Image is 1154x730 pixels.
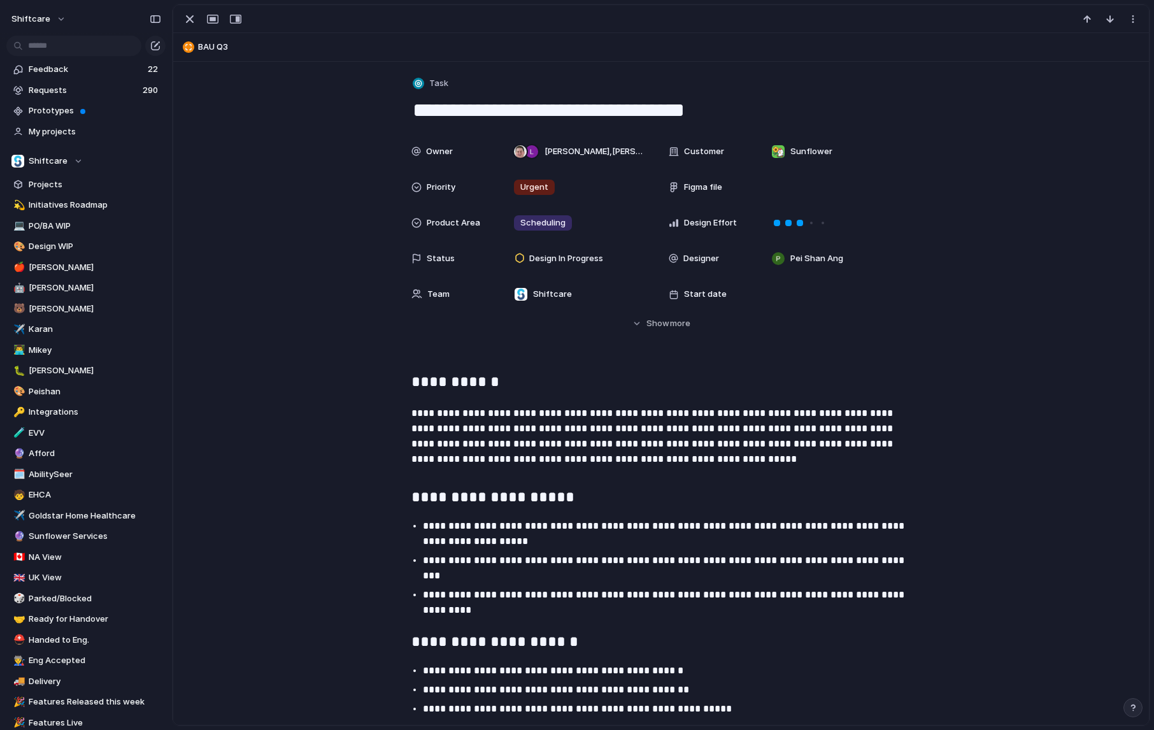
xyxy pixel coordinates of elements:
[545,145,643,158] span: [PERSON_NAME] , [PERSON_NAME]
[6,589,166,608] div: 🎲Parked/Blocked
[6,527,166,546] a: 🔮Sunflower Services
[427,217,480,229] span: Product Area
[6,299,166,318] a: 🐻[PERSON_NAME]
[29,634,161,647] span: Handed to Eng.
[13,674,22,689] div: 🚚
[11,530,24,543] button: 🔮
[6,382,166,401] a: 🎨Peishan
[13,281,22,296] div: 🤖
[6,485,166,505] a: 🧒EHCA
[29,84,139,97] span: Requests
[11,551,24,564] button: 🇨🇦
[683,252,719,265] span: Designer
[11,323,24,336] button: ✈️
[6,548,166,567] a: 🇨🇦NA View
[11,613,24,626] button: 🤝
[11,489,24,501] button: 🧒
[646,317,669,330] span: Show
[11,344,24,357] button: 👨‍💻
[29,510,161,522] span: Goldstar Home Healthcare
[13,218,22,233] div: 💻
[11,654,24,667] button: 👨‍🏭
[6,122,166,141] a: My projects
[29,125,161,138] span: My projects
[427,252,455,265] span: Status
[29,551,161,564] span: NA View
[427,181,455,194] span: Priority
[11,696,24,708] button: 🎉
[11,592,24,605] button: 🎲
[410,75,452,93] button: Task
[6,278,166,297] div: 🤖[PERSON_NAME]
[684,181,722,194] span: Figma file
[11,571,24,584] button: 🇬🇧
[29,344,161,357] span: Mikey
[29,323,161,336] span: Karan
[29,199,161,211] span: Initiatives Roadmap
[29,696,161,708] span: Features Released this week
[13,550,22,564] div: 🇨🇦
[13,529,22,544] div: 🔮
[11,468,24,481] button: 🗓️
[29,571,161,584] span: UK View
[11,303,24,315] button: 🐻
[6,361,166,380] a: 🐛[PERSON_NAME]
[11,364,24,377] button: 🐛
[6,341,166,360] a: 👨‍💻Mikey
[13,322,22,337] div: ✈️
[29,675,161,688] span: Delivery
[13,426,22,440] div: 🧪
[11,13,50,25] span: shiftcare
[13,654,22,668] div: 👨‍🏭
[29,530,161,543] span: Sunflower Services
[29,155,68,168] span: Shiftcare
[11,406,24,419] button: 🔑
[13,301,22,316] div: 🐻
[29,303,161,315] span: [PERSON_NAME]
[29,468,161,481] span: AbilitySeer
[533,288,572,301] span: Shiftcare
[11,675,24,688] button: 🚚
[11,510,24,522] button: ✈️
[6,672,166,691] div: 🚚Delivery
[6,81,166,100] a: Requests290
[13,405,22,420] div: 🔑
[6,506,166,526] a: ✈️Goldstar Home Healthcare
[13,364,22,378] div: 🐛
[13,508,22,523] div: ✈️
[29,654,161,667] span: Eng Accepted
[429,77,448,90] span: Task
[29,592,161,605] span: Parked/Blocked
[11,240,24,253] button: 🎨
[6,196,166,215] a: 💫Initiatives Roadmap
[13,571,22,585] div: 🇬🇧
[143,84,160,97] span: 290
[790,252,843,265] span: Pei Shan Ang
[6,444,166,463] div: 🔮Afford
[6,175,166,194] a: Projects
[6,568,166,587] a: 🇬🇧UK View
[11,261,24,274] button: 🍎
[6,403,166,422] a: 🔑Integrations
[13,467,22,482] div: 🗓️
[13,695,22,710] div: 🎉
[6,217,166,236] a: 💻PO/BA WIP
[6,465,166,484] a: 🗓️AbilitySeer
[29,63,144,76] span: Feedback
[29,261,161,274] span: [PERSON_NAME]
[6,692,166,712] a: 🎉Features Released this week
[29,717,161,729] span: Features Live
[684,217,737,229] span: Design Effort
[29,282,161,294] span: [PERSON_NAME]
[13,260,22,275] div: 🍎
[13,343,22,357] div: 👨‍💻
[684,145,724,158] span: Customer
[6,258,166,277] div: 🍎[PERSON_NAME]
[29,104,161,117] span: Prototypes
